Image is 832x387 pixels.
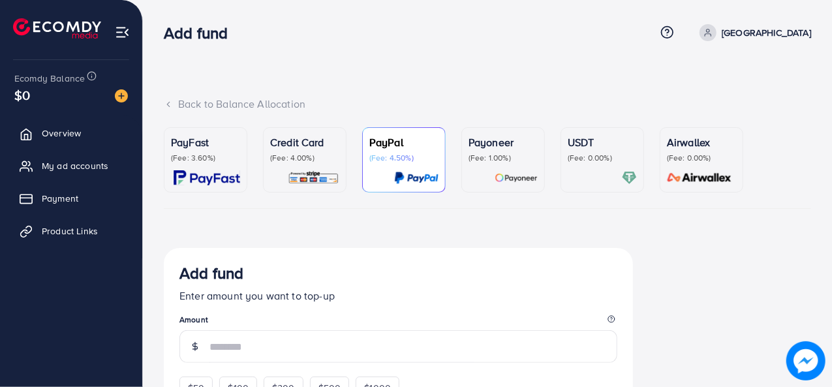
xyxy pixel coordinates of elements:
p: USDT [568,134,637,150]
img: logo [13,18,101,39]
h3: Add fund [164,23,238,42]
a: Product Links [10,218,132,244]
img: image [786,341,825,380]
a: [GEOGRAPHIC_DATA] [694,24,811,41]
span: Overview [42,127,81,140]
img: card [495,170,538,185]
p: (Fee: 1.00%) [469,153,538,163]
img: card [174,170,240,185]
span: Payment [42,192,78,205]
span: Ecomdy Balance [14,72,85,85]
p: Payoneer [469,134,538,150]
p: (Fee: 4.50%) [369,153,439,163]
p: [GEOGRAPHIC_DATA] [722,25,811,40]
a: Payment [10,185,132,211]
p: Enter amount you want to top-up [179,288,617,303]
p: Credit Card [270,134,339,150]
img: menu [115,25,130,40]
legend: Amount [179,314,617,330]
p: PayFast [171,134,240,150]
img: image [115,89,128,102]
p: (Fee: 3.60%) [171,153,240,163]
p: (Fee: 0.00%) [568,153,637,163]
p: (Fee: 0.00%) [667,153,736,163]
p: Airwallex [667,134,736,150]
span: Product Links [42,224,98,238]
p: PayPal [369,134,439,150]
a: Overview [10,120,132,146]
img: card [663,170,736,185]
img: card [394,170,439,185]
span: My ad accounts [42,159,108,172]
p: (Fee: 4.00%) [270,153,339,163]
img: card [622,170,637,185]
img: card [288,170,339,185]
a: My ad accounts [10,153,132,179]
h3: Add fund [179,264,243,283]
span: $0 [14,85,30,104]
div: Back to Balance Allocation [164,97,811,112]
